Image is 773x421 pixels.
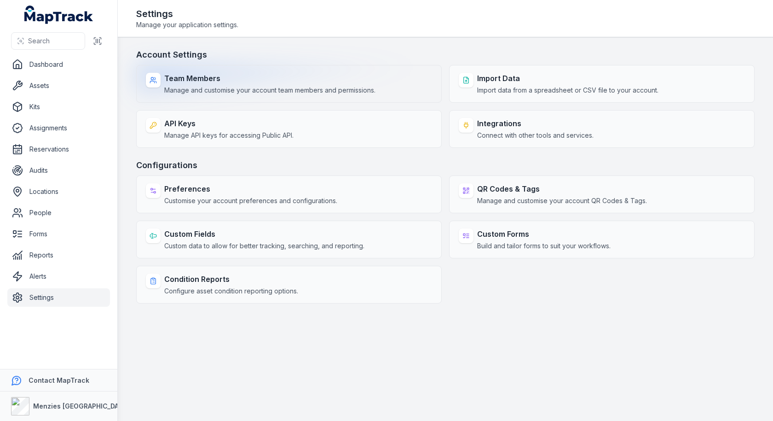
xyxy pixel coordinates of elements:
a: PreferencesCustomise your account preferences and configurations. [136,175,442,213]
a: API KeysManage API keys for accessing Public API. [136,110,442,148]
a: People [7,204,110,222]
strong: API Keys [164,118,294,129]
strong: Import Data [477,73,658,84]
strong: Integrations [477,118,594,129]
h3: Configurations [136,159,755,172]
a: Team MembersManage and customise your account team members and permissions. [136,65,442,103]
a: Custom FormsBuild and tailor forms to suit your workflows. [449,221,755,258]
strong: Preferences [164,183,337,194]
a: Kits [7,98,110,116]
span: Manage API keys for accessing Public API. [164,131,294,140]
a: Assets [7,76,110,95]
strong: Team Members [164,73,375,84]
strong: Custom Fields [164,228,364,240]
span: Customise your account preferences and configurations. [164,196,337,205]
strong: Contact MapTrack [29,376,89,384]
a: Settings [7,288,110,307]
a: Import DataImport data from a spreadsheet or CSV file to your account. [449,65,755,103]
strong: Condition Reports [164,274,298,285]
strong: Menzies [GEOGRAPHIC_DATA] [33,402,129,410]
span: Search [28,36,50,46]
strong: Custom Forms [477,228,611,240]
span: Connect with other tools and services. [477,131,594,140]
span: Manage your application settings. [136,20,238,29]
span: Manage and customise your account QR Codes & Tags. [477,196,647,205]
span: Configure asset condition reporting options. [164,287,298,296]
span: Import data from a spreadsheet or CSV file to your account. [477,86,658,95]
h2: Settings [136,7,238,20]
a: Alerts [7,267,110,286]
a: QR Codes & TagsManage and customise your account QR Codes & Tags. [449,175,755,213]
a: Dashboard [7,55,110,74]
a: Assignments [7,119,110,137]
span: Manage and customise your account team members and permissions. [164,86,375,95]
a: Condition ReportsConfigure asset condition reporting options. [136,266,442,304]
span: Build and tailor forms to suit your workflows. [477,241,611,251]
a: Audits [7,161,110,180]
a: Reports [7,246,110,264]
a: Forms [7,225,110,243]
a: MapTrack [24,6,93,24]
a: Custom FieldsCustom data to allow for better tracking, searching, and reporting. [136,221,442,258]
a: Reservations [7,140,110,158]
a: Locations [7,182,110,201]
strong: QR Codes & Tags [477,183,647,194]
span: Custom data to allow for better tracking, searching, and reporting. [164,241,364,251]
a: IntegrationsConnect with other tools and services. [449,110,755,148]
button: Search [11,32,85,50]
h3: Account Settings [136,48,755,61]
